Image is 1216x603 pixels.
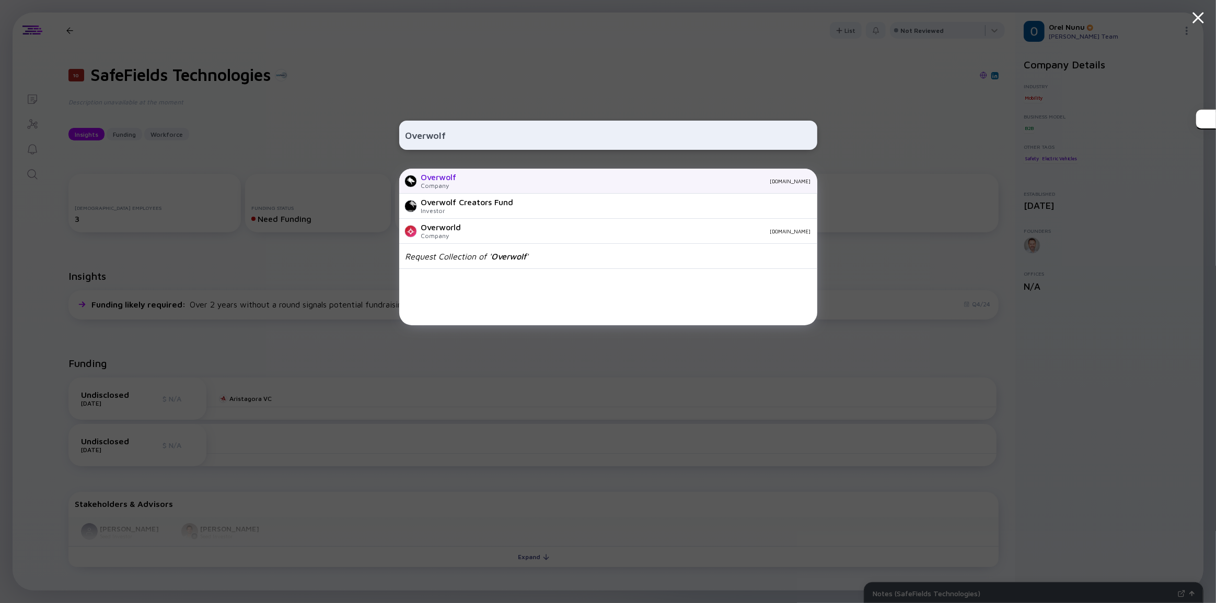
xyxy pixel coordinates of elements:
[406,126,811,145] input: Search Company or Investor...
[421,207,514,215] div: Investor
[421,232,461,240] div: Company
[406,252,529,261] div: Request Collection of ' '
[421,182,457,190] div: Company
[492,252,527,261] span: Overwolf
[421,197,514,207] div: Overwolf Creators Fund
[470,228,811,234] div: [DOMAIN_NAME]
[421,222,461,232] div: Overworld
[421,172,457,182] div: Overwolf
[465,178,811,184] div: [DOMAIN_NAME]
